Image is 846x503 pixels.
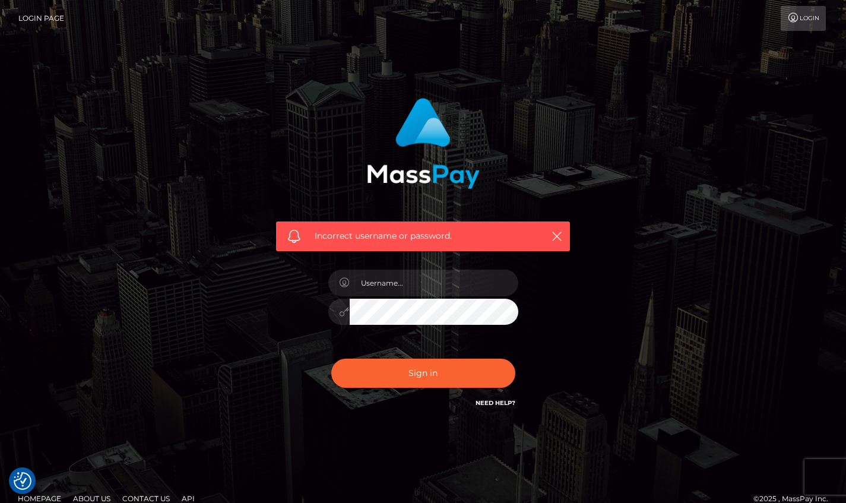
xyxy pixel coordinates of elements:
a: Login Page [18,6,64,31]
img: MassPay Login [367,98,480,189]
input: Username... [350,270,518,296]
a: Login [781,6,826,31]
button: Sign in [331,359,515,388]
img: Revisit consent button [14,472,31,490]
span: Incorrect username or password. [315,230,531,242]
button: Consent Preferences [14,472,31,490]
a: Need Help? [476,399,515,407]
